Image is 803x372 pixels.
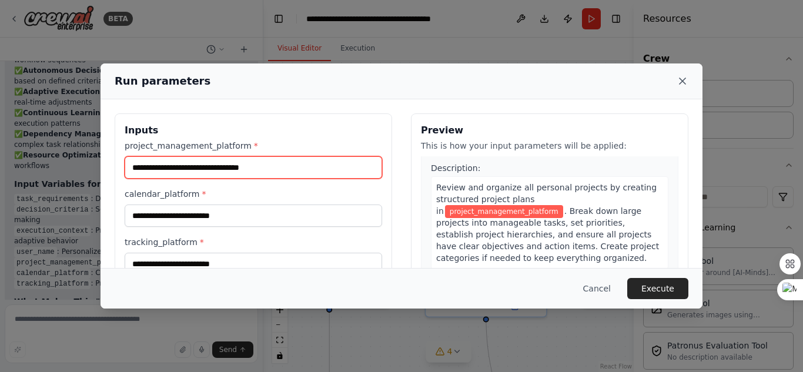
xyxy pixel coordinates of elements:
h3: Inputs [125,123,382,138]
label: tracking_platform [125,236,382,248]
button: Execute [627,278,688,299]
label: calendar_platform [125,188,382,200]
span: Variable: project_management_platform [445,205,563,218]
span: Review and organize all personal projects by creating structured project plans in [436,183,657,216]
p: This is how your input parameters will be applied: [421,140,678,152]
h2: Run parameters [115,73,210,89]
button: Cancel [574,278,620,299]
h3: Preview [421,123,678,138]
span: . Break down large projects into manageable tasks, set priorities, establish project hierarchies,... [436,206,659,263]
label: project_management_platform [125,140,382,152]
span: Description: [431,163,480,173]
